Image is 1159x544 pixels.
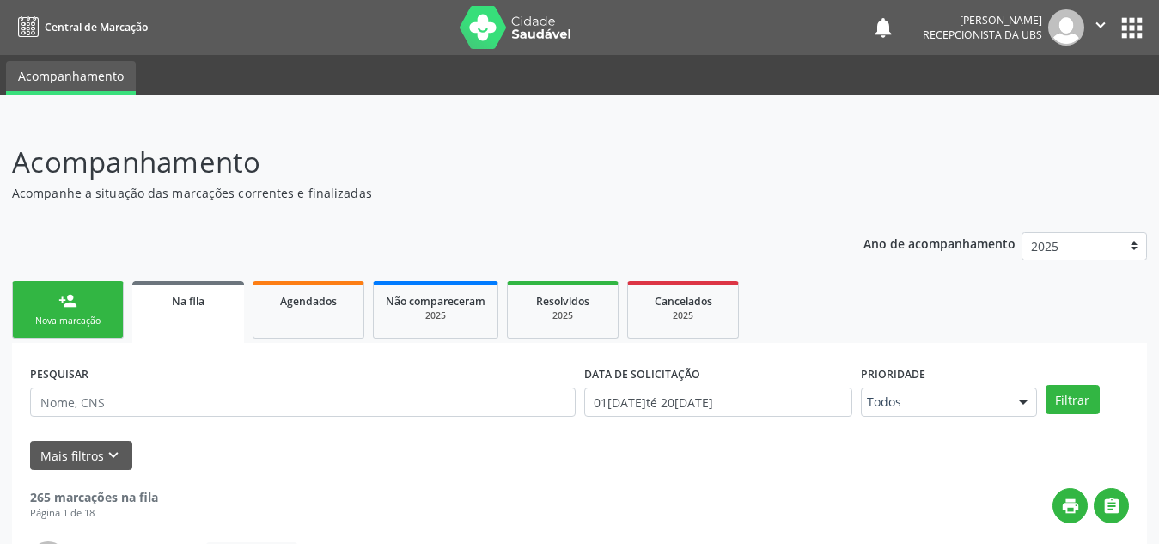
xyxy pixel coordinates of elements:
button: apps [1117,13,1147,43]
p: Ano de acompanhamento [863,232,1016,254]
input: Selecione um intervalo [584,388,852,417]
div: Nova marcação [25,315,111,327]
p: Acompanhamento [12,141,807,184]
i:  [1102,497,1121,516]
span: Todos [867,394,1002,411]
button: Mais filtroskeyboard_arrow_down [30,441,132,471]
span: Na fila [172,294,204,309]
input: Nome, CNS [30,388,576,417]
img: img [1048,9,1084,46]
label: DATA DE SOLICITAÇÃO [584,361,700,388]
div: [PERSON_NAME] [923,13,1042,28]
button: notifications [871,15,895,40]
span: Resolvidos [536,294,589,309]
div: Página 1 de 18 [30,506,158,521]
label: PESQUISAR [30,361,88,388]
p: Acompanhe a situação das marcações correntes e finalizadas [12,184,807,202]
button:  [1094,488,1129,523]
button: print [1052,488,1088,523]
a: Central de Marcação [12,13,148,41]
div: 2025 [386,309,485,322]
div: 2025 [640,309,726,322]
span: Cancelados [655,294,712,309]
i:  [1091,15,1110,34]
button:  [1084,9,1117,46]
div: 2025 [520,309,606,322]
i: print [1061,497,1080,516]
button: Filtrar [1046,385,1100,414]
span: Recepcionista da UBS [923,28,1042,42]
strong: 265 marcações na fila [30,489,158,505]
span: Não compareceram [386,294,485,309]
div: person_add [58,291,77,310]
span: Central de Marcação [45,20,148,34]
span: Agendados [280,294,337,309]
i: keyboard_arrow_down [104,446,123,465]
label: Prioridade [861,361,925,388]
a: Acompanhamento [6,61,136,95]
